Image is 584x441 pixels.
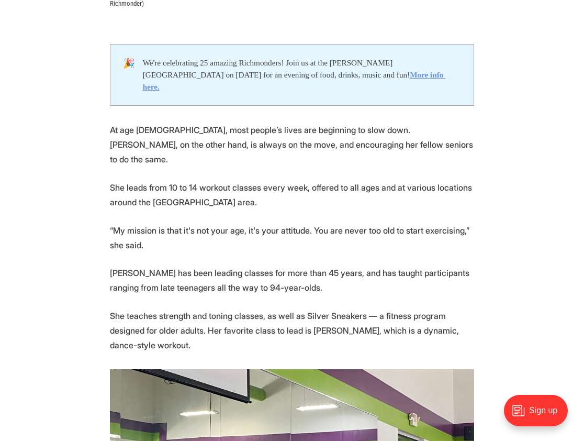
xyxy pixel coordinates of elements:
p: She leads from 10 to 14 workout classes every week, offered to all ages and at various locations ... [110,180,474,210]
p: She teaches strength and toning classes, as well as Silver Sneakers — a fitness program designed ... [110,308,474,352]
p: At age [DEMOGRAPHIC_DATA], most people’s lives are beginning to slow down. [PERSON_NAME], on the ... [110,123,474,167]
a: More info here. [143,70,446,91]
div: 🎉 [123,57,143,93]
p: “My mission is that it's not your age, it's your attitude. You are never too old to start exercis... [110,223,474,252]
iframe: portal-trigger [495,390,584,441]
p: [PERSON_NAME] has been leading classes for more than 45 years, and has taught participants rangin... [110,266,474,295]
div: We're celebrating 25 amazing Richmonders! Join us at the [PERSON_NAME][GEOGRAPHIC_DATA] on [DATE]... [143,57,461,93]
